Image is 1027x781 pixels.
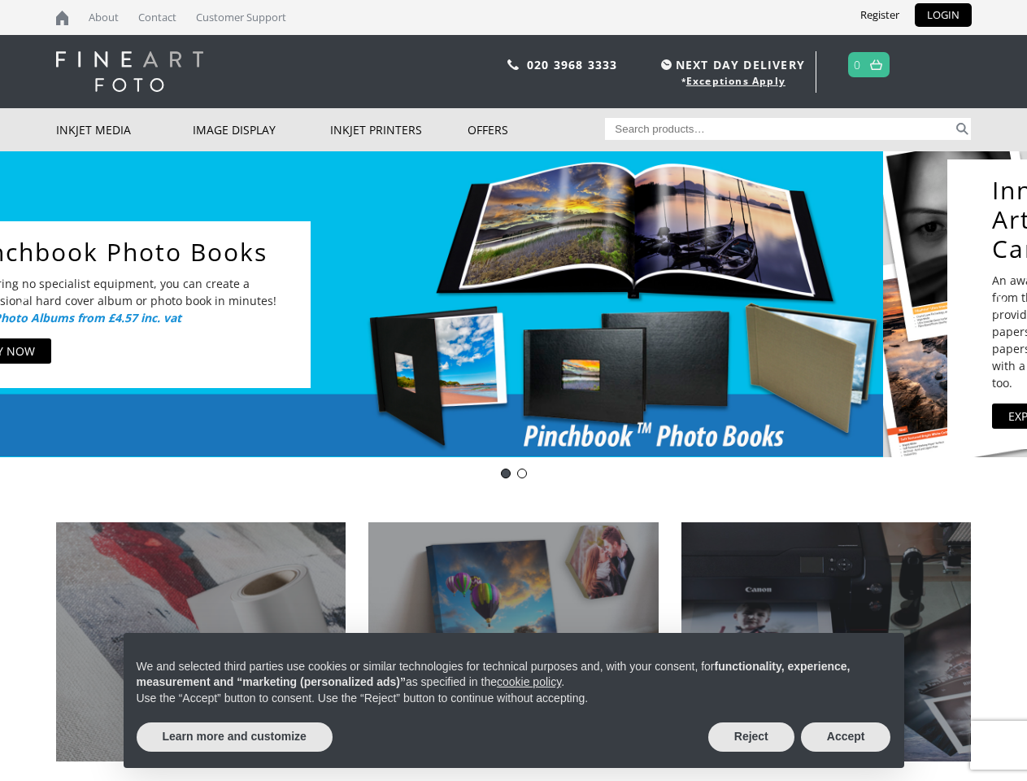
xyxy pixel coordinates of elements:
[870,59,882,70] img: basket.svg
[56,51,203,92] img: logo-white.svg
[501,469,511,478] div: Innova-general
[953,118,972,140] button: Search
[686,74,785,88] a: Exceptions Apply
[137,722,333,752] button: Learn more and customize
[801,722,891,752] button: Accept
[111,620,917,781] div: Notice
[708,722,794,752] button: Reject
[12,291,38,317] img: previous arrow
[498,465,530,482] div: Choose slide to display.
[497,675,561,688] a: cookie policy
[468,108,605,151] a: Offers
[56,108,194,151] a: Inkjet Media
[527,57,618,72] a: 020 3968 3333
[657,55,805,74] span: NEXT DAY DELIVERY
[605,118,953,140] input: Search products…
[56,633,346,651] h2: INKJET MEDIA
[661,59,672,70] img: time.svg
[989,291,1015,317] img: next arrow
[137,659,891,691] p: We and selected third parties use cookies or similar technologies for technical purposes and, wit...
[193,108,330,151] a: Image Display
[517,469,527,478] div: pinch book
[137,691,891,707] p: Use the “Accept” button to consent. Use the “Reject” button to continue without accepting.
[137,660,851,689] strong: functionality, experience, measurement and “marketing (personalized ads)”
[848,3,912,27] a: Register
[854,53,861,76] a: 0
[507,59,519,70] img: phone.svg
[330,108,468,151] a: Inkjet Printers
[915,3,972,27] a: LOGIN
